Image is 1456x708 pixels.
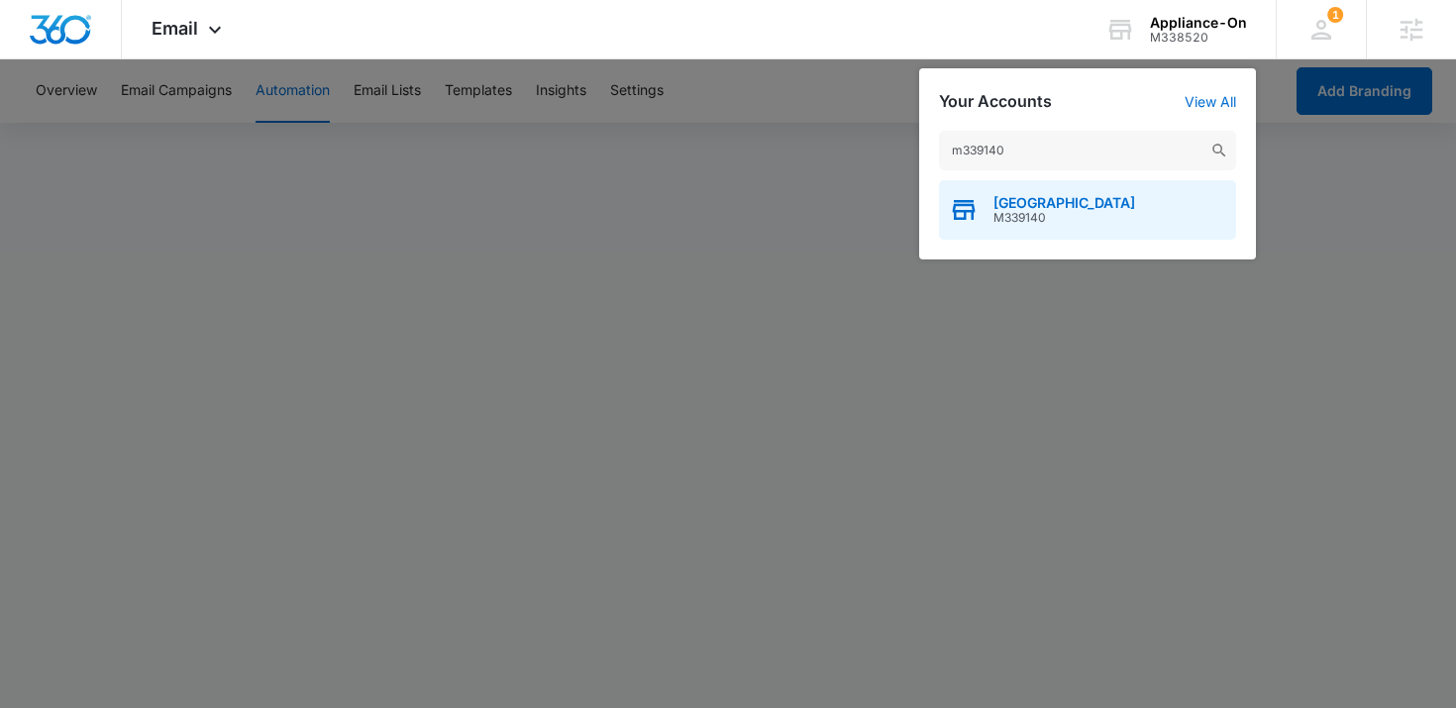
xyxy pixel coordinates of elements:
div: account name [1150,15,1247,31]
h2: Your Accounts [939,92,1052,111]
span: [GEOGRAPHIC_DATA] [993,195,1135,211]
div: account id [1150,31,1247,45]
span: Email [152,18,198,39]
a: View All [1185,93,1236,110]
span: 1 [1327,7,1343,23]
span: M339140 [993,211,1135,225]
input: Search Accounts [939,131,1236,170]
div: notifications count [1327,7,1343,23]
button: [GEOGRAPHIC_DATA]M339140 [939,180,1236,240]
